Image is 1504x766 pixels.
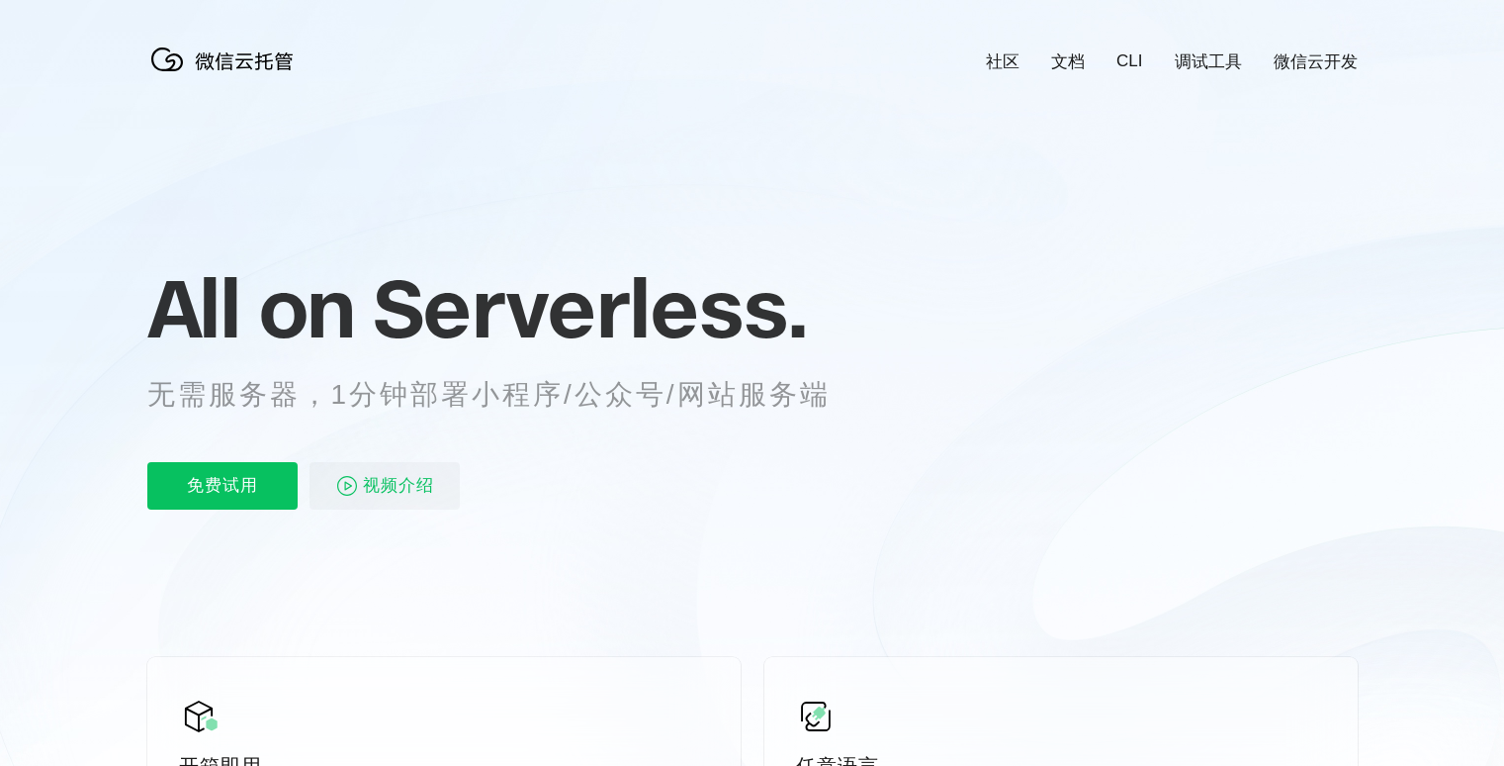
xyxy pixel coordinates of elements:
img: 微信云托管 [147,40,306,79]
a: 微信云托管 [147,65,306,82]
p: 无需服务器，1分钟部署小程序/公众号/网站服务端 [147,375,867,415]
a: CLI [1116,51,1142,71]
a: 文档 [1051,50,1085,73]
a: 调试工具 [1175,50,1242,73]
img: video_play.svg [335,474,359,498]
a: 社区 [986,50,1019,73]
span: 视频介绍 [363,462,434,510]
a: 微信云开发 [1274,50,1358,73]
p: 免费试用 [147,462,298,510]
span: Serverless. [373,258,807,357]
span: All on [147,258,354,357]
